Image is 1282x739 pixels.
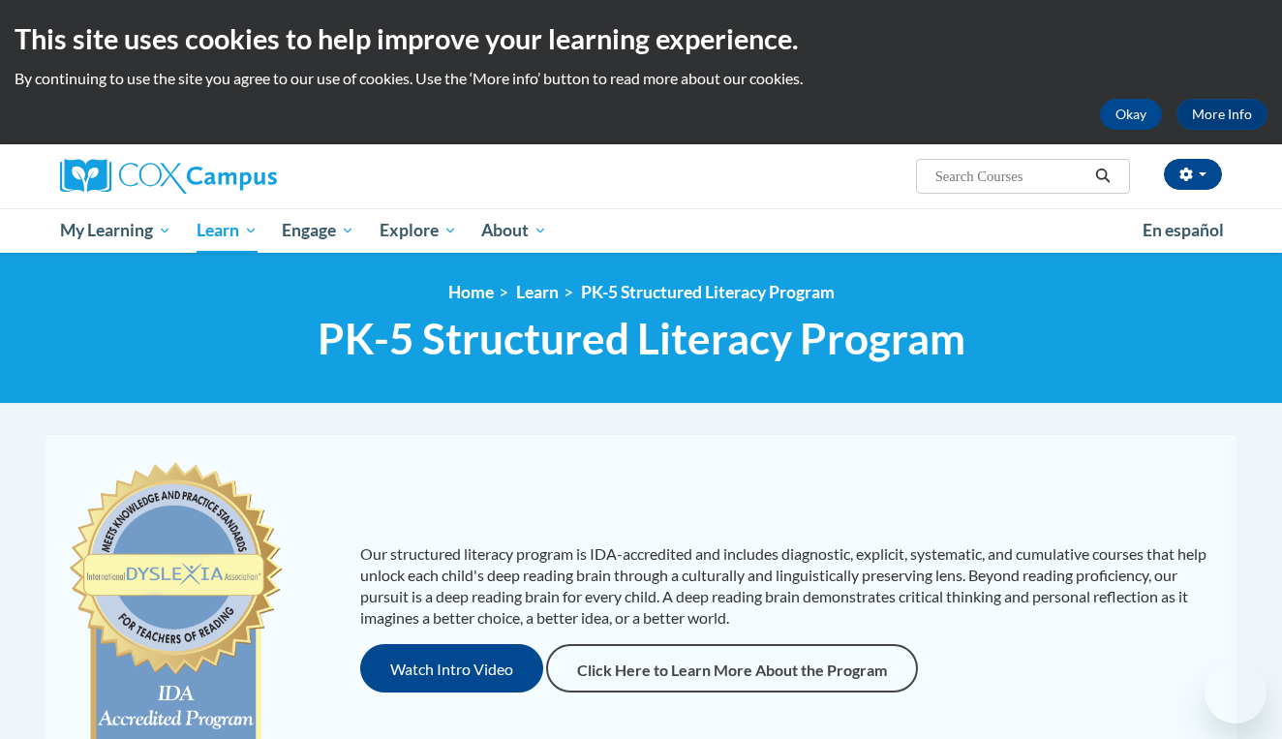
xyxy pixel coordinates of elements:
[318,313,965,364] span: PK-5 Structured Literacy Program
[448,282,494,302] a: Home
[1100,99,1162,130] button: Okay
[47,208,184,253] a: My Learning
[1088,165,1117,188] button: Search
[516,282,559,302] a: Learn
[380,219,457,242] span: Explore
[60,159,277,194] img: Cox Campus
[15,68,1267,89] p: By continuing to use the site you agree to our use of cookies. Use the ‘More info’ button to read...
[269,208,367,253] a: Engage
[1130,210,1236,251] a: En español
[481,219,547,242] span: About
[1176,99,1267,130] a: More Info
[546,644,918,693] a: Click Here to Learn More About the Program
[184,208,270,253] a: Learn
[933,165,1088,188] input: Search Courses
[360,543,1217,629] p: Our structured literacy program is IDA-accredited and includes diagnostic, explicit, systematic, ...
[581,282,835,302] a: PK-5 Structured Literacy Program
[1164,159,1222,190] button: Account Settings
[60,159,428,194] a: Cox Campus
[1205,662,1267,724] iframe: Button to launch messaging window
[282,219,354,242] span: Engage
[360,644,543,693] button: Watch Intro Video
[31,208,1251,253] div: Main menu
[470,208,561,253] a: About
[15,19,1267,58] h2: This site uses cookies to help improve your learning experience.
[1143,220,1224,240] span: En español
[60,219,171,242] span: My Learning
[367,208,470,253] a: Explore
[197,219,258,242] span: Learn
